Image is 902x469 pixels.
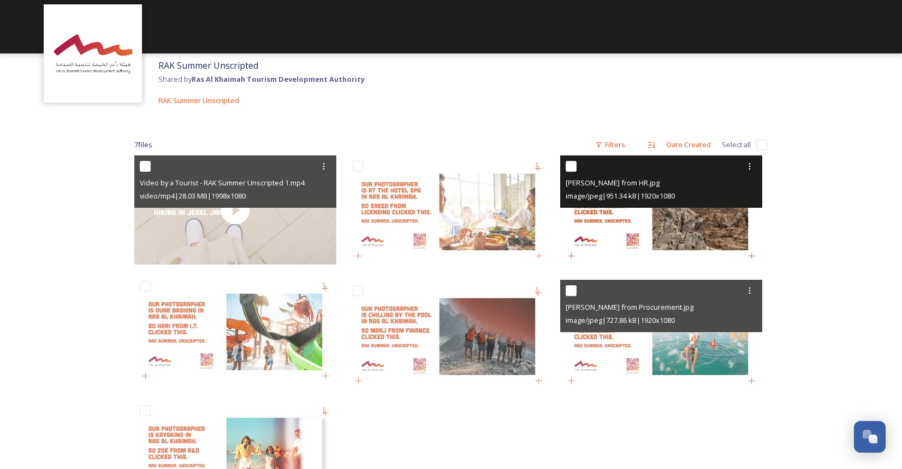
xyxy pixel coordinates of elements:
[134,275,336,389] img: Hari from IT.jpg
[560,155,762,269] img: Sara from HR.jpg
[722,140,751,150] span: Select all
[158,94,239,107] a: RAK Summer Unscripted
[661,134,716,155] div: Date Created
[134,140,152,150] span: 7 file s
[134,155,336,264] img: thumbnail
[854,421,886,453] button: Open Chat
[347,155,549,269] img: Saeed from Licensing.jpg
[566,178,660,188] span: [PERSON_NAME] from HR.jpg
[590,134,631,155] div: Filters
[347,280,549,393] img: Marj from Finance.jpg
[560,280,762,393] img: Ian from Procurement.jpg
[158,95,239,105] span: RAK Summer Unscripted
[158,59,258,71] span: RAK Summer Unscripted
[566,191,675,201] span: image/jpeg | 951.34 kB | 1920 x 1080
[49,10,137,97] img: Logo_RAKTDA_RGB-01.png
[140,178,305,188] span: Video by a Tourist - RAK Summer Unscripted 1.mp4
[140,191,246,201] span: video/mp4 | 28.03 MB | 1998 x 1080
[566,302,693,312] span: [PERSON_NAME] from Procurement.jpg
[566,315,675,325] span: image/jpeg | 727.86 kB | 1920 x 1080
[158,74,365,84] span: Shared by
[192,74,365,84] strong: Ras Al Khaimah Tourism Development Authority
